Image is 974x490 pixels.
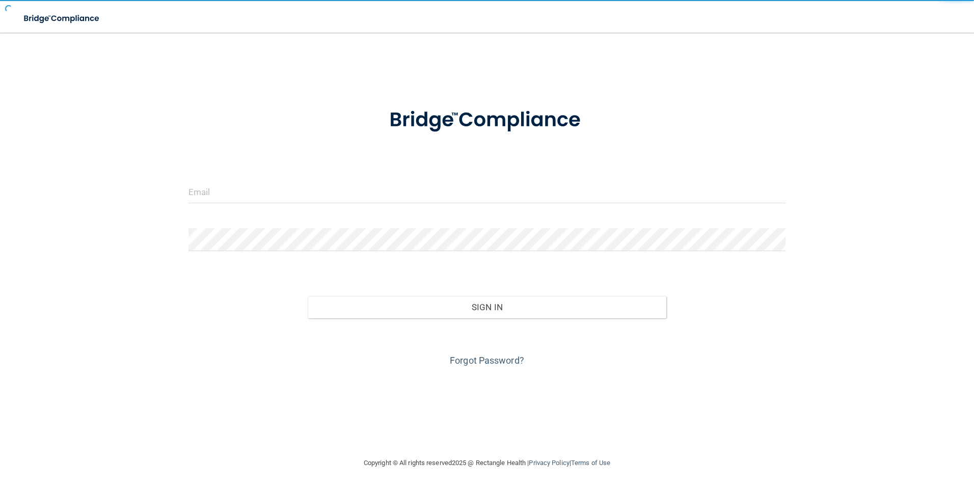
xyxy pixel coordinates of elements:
input: Email [188,180,786,203]
a: Forgot Password? [450,355,524,366]
img: bridge_compliance_login_screen.278c3ca4.svg [368,94,606,147]
button: Sign In [308,296,666,318]
img: bridge_compliance_login_screen.278c3ca4.svg [15,8,109,29]
div: Copyright © All rights reserved 2025 @ Rectangle Health | | [301,447,673,479]
a: Terms of Use [571,459,610,467]
a: Privacy Policy [529,459,569,467]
